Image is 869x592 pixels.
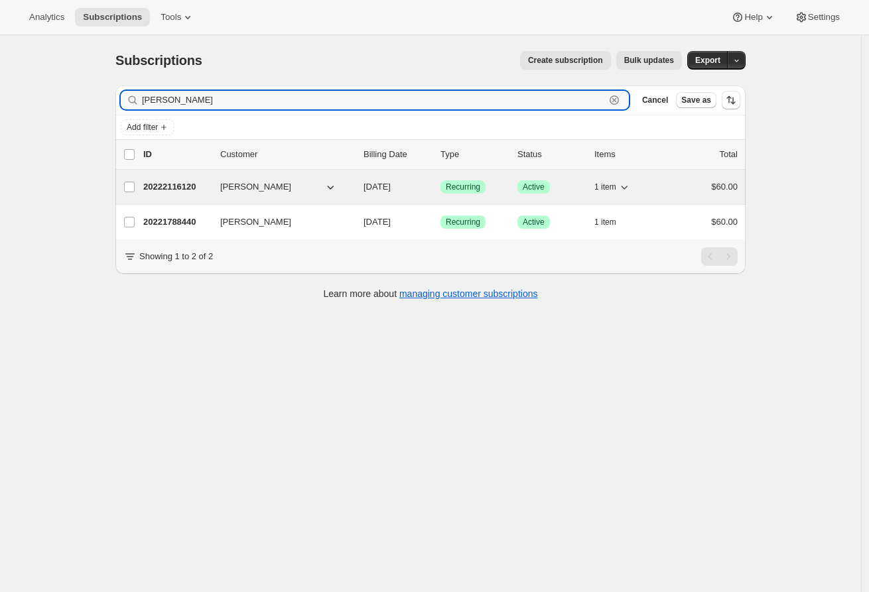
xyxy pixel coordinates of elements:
[83,12,142,23] span: Subscriptions
[399,288,538,299] a: managing customer subscriptions
[616,51,682,70] button: Bulk updates
[143,148,738,161] div: IDCustomerBilling DateTypeStatusItemsTotal
[594,178,631,196] button: 1 item
[161,12,181,23] span: Tools
[687,51,728,70] button: Export
[324,287,538,300] p: Learn more about
[624,55,674,66] span: Bulk updates
[220,148,353,161] p: Customer
[676,92,716,108] button: Save as
[711,217,738,227] span: $60.00
[695,55,720,66] span: Export
[220,215,291,229] span: [PERSON_NAME]
[523,217,545,227] span: Active
[520,51,611,70] button: Create subscription
[364,217,391,227] span: [DATE]
[139,250,213,263] p: Showing 1 to 2 of 2
[608,93,621,107] button: Clear
[364,148,430,161] p: Billing Date
[701,247,738,266] nav: Pagination
[681,95,711,105] span: Save as
[212,211,345,233] button: [PERSON_NAME]
[143,148,210,161] p: ID
[523,182,545,192] span: Active
[637,92,673,108] button: Cancel
[528,55,603,66] span: Create subscription
[722,91,740,109] button: Sort the results
[642,95,668,105] span: Cancel
[143,178,738,196] div: 20222116120[PERSON_NAME][DATE]SuccessRecurringSuccessActive1 item$60.00
[720,148,738,161] p: Total
[446,182,480,192] span: Recurring
[594,182,616,192] span: 1 item
[517,148,584,161] p: Status
[127,122,158,133] span: Add filter
[723,8,783,27] button: Help
[143,213,738,231] div: 20221788440[PERSON_NAME][DATE]SuccessRecurringSuccessActive1 item$60.00
[744,12,762,23] span: Help
[711,182,738,192] span: $60.00
[594,148,661,161] div: Items
[220,180,291,194] span: [PERSON_NAME]
[364,182,391,192] span: [DATE]
[212,176,345,198] button: [PERSON_NAME]
[787,8,848,27] button: Settings
[446,217,480,227] span: Recurring
[21,8,72,27] button: Analytics
[594,213,631,231] button: 1 item
[440,148,507,161] div: Type
[143,215,210,229] p: 20221788440
[75,8,150,27] button: Subscriptions
[143,180,210,194] p: 20222116120
[808,12,840,23] span: Settings
[115,53,202,68] span: Subscriptions
[121,119,174,135] button: Add filter
[594,217,616,227] span: 1 item
[29,12,64,23] span: Analytics
[153,8,202,27] button: Tools
[142,91,605,109] input: Filter subscribers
